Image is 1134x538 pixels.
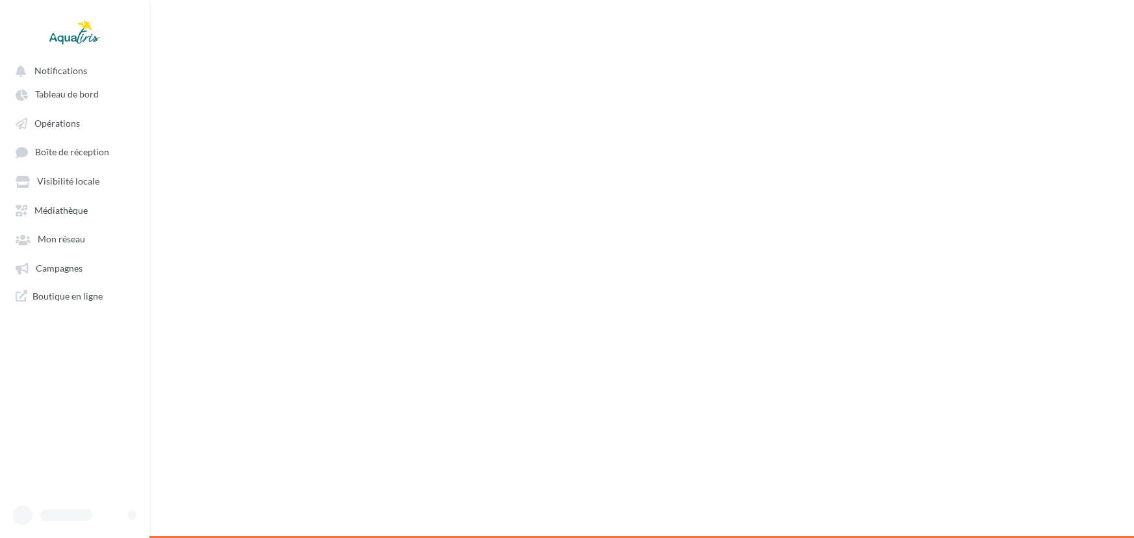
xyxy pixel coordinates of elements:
[37,176,99,187] span: Visibilité locale
[8,198,142,222] a: Médiathèque
[34,205,88,216] span: Médiathèque
[38,234,85,245] span: Mon réseau
[8,111,142,134] a: Opérations
[35,89,99,100] span: Tableau de bord
[8,140,142,164] a: Boîte de réception
[34,118,80,129] span: Opérations
[8,82,142,105] a: Tableau de bord
[36,263,83,274] span: Campagnes
[35,147,109,158] span: Boîte de réception
[8,285,142,307] a: Boutique en ligne
[8,256,142,279] a: Campagnes
[8,227,142,250] a: Mon réseau
[8,169,142,192] a: Visibilité locale
[34,65,87,76] span: Notifications
[32,290,103,302] span: Boutique en ligne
